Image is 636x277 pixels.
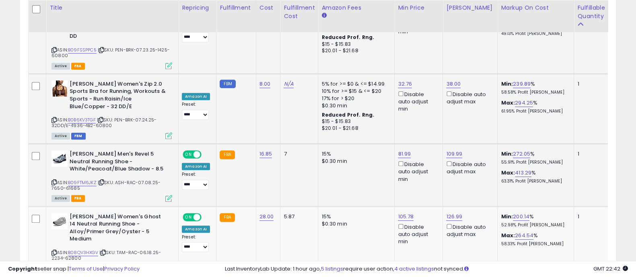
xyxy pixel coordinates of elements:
[220,80,235,88] small: FBM
[68,47,97,53] a: B09FSSPPC5
[515,169,531,177] a: 413.29
[321,80,388,88] div: 5% for >= $0 & <= $14.99
[200,151,213,158] span: OFF
[284,4,315,21] div: Fulfillment Cost
[51,249,161,261] span: | SKU: TAM-RAC-06.18.25-2234-62800
[284,213,312,220] div: 5.87
[446,80,461,88] a: 38.00
[501,160,568,165] p: 55.91% Profit [PERSON_NAME]
[321,111,374,118] b: Reduced Prof. Rng.
[70,80,167,112] b: [PERSON_NAME] Women's Zip 2.0 Sports Bra for Running, Workouts & Sports - Run Raisin/Ice Blue/Cop...
[259,80,271,88] a: 8.00
[501,232,568,247] div: %
[220,213,235,222] small: FBA
[446,90,491,105] div: Disable auto adjust max
[498,0,574,32] th: The percentage added to the cost of goods (COGS) that forms the calculator for Min & Max prices.
[501,213,513,220] b: Min:
[501,99,515,107] b: Max:
[51,179,161,191] span: | SKU: ASH-RAC-07.08.25-7650-61685
[321,213,388,220] div: 15%
[182,24,210,42] div: Preset:
[593,265,628,273] span: 2025-10-10 22:42 GMT
[220,4,252,12] div: Fulfillment
[446,222,491,238] div: Disable auto adjust max
[51,3,172,68] div: ASIN:
[220,150,235,159] small: FBA
[501,80,568,95] div: %
[577,213,602,220] div: 1
[51,80,68,96] img: 41TKZdxHbmL._SL40_.jpg
[225,265,628,273] div: Last InventoryLab Update: 1 hour ago, require user action, not synced.
[51,80,172,138] div: ASIN:
[394,265,434,273] a: 4 active listings
[321,88,388,95] div: 10% for >= $15 & <= $20
[182,4,213,12] div: Repricing
[321,220,388,228] div: $0.30 min
[446,213,462,221] a: 126.99
[446,150,462,158] a: 109.99
[284,150,312,158] div: 7
[68,249,98,256] a: B08QV3HXGV
[501,213,568,228] div: %
[182,102,210,119] div: Preset:
[501,232,515,239] b: Max:
[182,163,210,170] div: Amazon AI
[182,234,210,252] div: Preset:
[321,265,343,273] a: 5 listings
[51,117,156,129] span: | SKU: PEN-BRK-07.24.25-32DD/E-4936-4B2-60800
[398,150,411,158] a: 81.99
[501,4,570,12] div: Markup on Cost
[8,265,37,273] strong: Copyright
[515,232,533,240] a: 264.54
[104,265,140,273] a: Privacy Policy
[513,213,529,221] a: 200.14
[513,80,531,88] a: 239.89
[321,158,388,165] div: $0.30 min
[321,34,374,41] b: Reduced Prof. Rng.
[51,150,68,166] img: 41504kjvtIL._SL40_.jpg
[321,4,391,12] div: Amazon Fees
[321,12,326,19] small: Amazon Fees.
[501,222,568,228] p: 52.98% Profit [PERSON_NAME]
[49,4,175,12] div: Title
[513,150,530,158] a: 272.05
[321,102,388,109] div: $0.30 min
[501,99,568,114] div: %
[515,99,533,107] a: 294.25
[398,160,436,183] div: Disable auto adjust min
[183,151,193,158] span: ON
[398,4,439,12] div: Min Price
[446,160,491,175] div: Disable auto adjust max
[321,118,388,125] div: $15 - $15.83
[321,47,388,54] div: $20.01 - $21.68
[70,150,167,175] b: [PERSON_NAME] Men's Revel 5 Neutral Running Shoe - White/Peacoat/Blue Shadow - 8.5
[284,80,293,88] a: N/A
[51,47,170,59] span: | SKU: PEN-BRK-07.23.25-1425-60800
[501,169,568,184] div: %
[501,109,568,114] p: 61.95% Profit [PERSON_NAME]
[182,226,210,233] div: Amazon AI
[501,241,568,247] p: 58.33% Profit [PERSON_NAME]
[501,179,568,184] p: 63.31% Profit [PERSON_NAME]
[183,213,193,220] span: ON
[68,117,96,123] a: B0B6KV3TGF
[51,150,172,201] div: ASIN:
[68,179,97,186] a: B09FTM6JKZ
[577,4,605,21] div: Fulfillable Quantity
[259,150,272,158] a: 16.85
[321,95,388,102] div: 17% for > $20
[71,195,85,202] span: FBA
[51,195,70,202] span: All listings currently available for purchase on Amazon
[71,63,85,70] span: FBA
[501,80,513,88] b: Min:
[501,90,568,95] p: 58.58% Profit [PERSON_NAME]
[577,150,602,158] div: 1
[70,213,167,245] b: [PERSON_NAME] Women's Ghost 14 Neutral Running Shoe - Alloy/Primer Grey/Oyster - 5 Medium
[501,169,515,176] b: Max:
[182,172,210,189] div: Preset:
[577,80,602,88] div: 1
[71,133,86,140] span: FBM
[51,133,70,140] span: All listings currently available for purchase on Amazon
[501,31,568,37] p: 49.13% Profit [PERSON_NAME]
[321,150,388,158] div: 15%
